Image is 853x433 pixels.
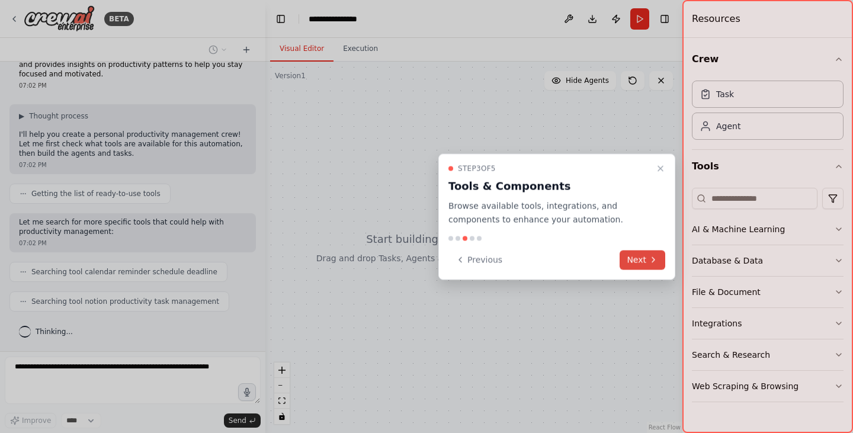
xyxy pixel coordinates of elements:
[448,178,651,195] h3: Tools & Components
[458,164,496,174] span: Step 3 of 5
[448,250,509,270] button: Previous
[272,11,289,27] button: Hide left sidebar
[448,200,651,227] p: Browse available tools, integrations, and components to enhance your automation.
[653,162,668,176] button: Close walkthrough
[620,250,665,270] button: Next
